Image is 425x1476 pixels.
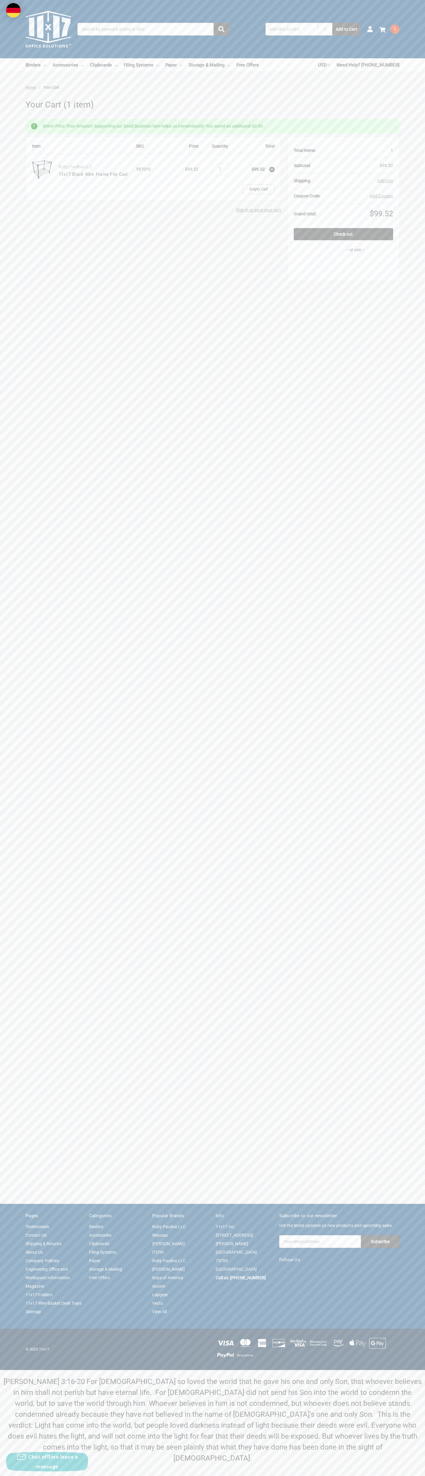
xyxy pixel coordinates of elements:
span: $99.52 [370,209,393,218]
a: Ruby Paulina LLC [152,1258,186,1263]
a: Accessories [53,58,84,72]
p: Ruby Paulina LLC. [59,164,130,170]
th: Quantity [202,143,238,154]
th: Item [32,143,136,154]
strong: Subtotal: [294,163,311,168]
h5: Subscribe to our newsletter [279,1212,399,1219]
a: Call us: [PHONE_NUMBER] [216,1275,266,1280]
a: Accessories [89,1233,111,1238]
div: 1 [316,143,393,158]
h1: Your Cart (1 item) [26,98,399,111]
p: [PERSON_NAME] 3:16-20 For [DEMOGRAPHIC_DATA] so loved the world that he gave his one and only Son... [3,1376,422,1464]
a: [PERSON_NAME] [152,1241,185,1246]
input: Your email address [279,1235,361,1248]
a: Free Offers [236,58,259,72]
a: Paper [89,1258,100,1263]
h5: Info [216,1212,273,1219]
p: Get the latest updates on new products and upcoming sales [279,1222,399,1229]
a: View All [152,1309,167,1314]
a: Sitemap [26,1309,41,1314]
a: USD [318,58,330,72]
h5: Pages [26,1212,83,1219]
strong: Shipping: [294,178,311,183]
address: 11x17 Inc. [STREET_ADDRESS][PERSON_NAME] [GEOGRAPHIC_DATA] 75766 [GEOGRAPHIC_DATA] [216,1222,273,1273]
a: About Us [26,1250,43,1255]
strong: Grand total: [294,211,316,216]
p: © 2025 11x17 [26,1346,209,1352]
span: 587010 [136,167,151,172]
a: Empty Cart [243,184,275,194]
iframe: Google Customer Reviews [375,1460,425,1476]
a: 11x17 Black Wire Frame File Cart [59,172,128,177]
a: Filing Systems [124,58,159,72]
a: Ruby Paulina LLC. [152,1224,187,1229]
a: Free Offers [89,1275,110,1280]
span: $99.52 [185,167,198,172]
span: Better Price Than Amazon! Supporting our Small Business here helps us tremendously! You saved an ... [43,124,263,128]
img: 11x17.com [26,6,71,52]
h5: Popular Brands [152,1212,209,1219]
strong: Total Items: [294,148,316,153]
span: 1 [390,25,399,34]
a: Sign in to save your cart [236,207,281,212]
a: Check out [294,228,393,240]
a: [PERSON_NAME] [152,1267,185,1272]
p: -- or use -- [317,247,393,253]
a: ITOYA [152,1250,164,1255]
a: Storage & Mailing [89,1267,122,1272]
a: Binders [26,58,46,72]
a: Storage & Mailing [189,58,230,72]
a: Clipboards [90,58,117,72]
button: Add to Cart [332,23,361,36]
button: Add Coupon [370,193,393,199]
a: Wausau [152,1233,168,1238]
a: 11x17 Wire Basket Desk Trays [26,1301,82,1306]
a: Itoya of America [152,1275,183,1280]
a: Lapgear [152,1292,168,1297]
input: Subscribe [361,1235,399,1248]
a: Clipboards [89,1241,109,1246]
iframe: PayPal-paypal [332,259,378,272]
button: Chat offline leave a message [6,1452,88,1471]
a: Accent [152,1284,165,1289]
a: Vecto [152,1301,163,1306]
a: Paper [165,58,182,72]
span: Chat offline leave a message [28,1454,78,1470]
img: 11x17 Black Wire Frame File Cart [32,159,52,179]
a: Shipping & Returns [26,1241,61,1246]
a: Testimonials [26,1224,49,1229]
a: Binders [89,1224,103,1229]
a: Filing Systems [89,1250,116,1255]
a: 1 [379,21,399,37]
th: Price [165,143,202,154]
th: SKU [136,143,165,154]
span: $99.52 [380,163,393,168]
span: Your Cart [43,85,59,90]
a: Contact Us [26,1233,46,1238]
a: Engineering Office and Workspace Information Magazine [26,1267,70,1289]
strong: Coupon Code: [294,193,320,198]
button: Add Info [377,178,393,184]
a: 11x17 Folders [26,1292,52,1297]
input: Search by keyword, brand or SKU [77,23,229,36]
input: Add SKU to Cart [266,23,318,36]
a: Home [26,85,36,90]
img: duty and tax information for Germany [6,3,21,18]
h5: Follow Us [279,1256,399,1263]
strong: $99.52 [252,167,265,172]
a: Company Policies [26,1258,59,1263]
a: Need Help? [PHONE_NUMBER] [337,58,399,72]
h5: Categories [89,1212,146,1219]
th: Total [238,143,275,154]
